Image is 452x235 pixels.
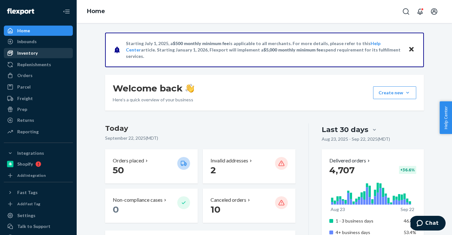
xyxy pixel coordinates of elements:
[440,101,452,134] button: Help Center
[399,166,416,174] div: + 36.6 %
[4,115,73,125] a: Returns
[4,148,73,158] button: Integrations
[105,149,198,184] button: Orders placed 50
[113,82,194,94] h1: Welcome back
[4,93,73,104] a: Freight
[4,82,73,92] a: Parcel
[203,189,295,223] button: Canceled orders 10
[17,212,35,219] div: Settings
[17,72,33,79] div: Orders
[407,45,416,54] button: Close
[17,201,40,207] div: Add Fast Tag
[17,223,50,230] div: Talk to Support
[17,27,30,34] div: Home
[4,221,73,231] button: Talk to Support
[211,204,220,215] span: 10
[203,149,295,184] button: Invalid addresses 2
[17,129,39,135] div: Reporting
[82,2,110,21] ol: breadcrumbs
[414,5,426,18] button: Open notifications
[113,204,119,215] span: 0
[4,210,73,221] a: Settings
[428,5,441,18] button: Open account menu
[173,41,229,46] span: $500 monthly minimum fee
[410,216,446,232] iframe: Opens a widget where you can chat to one of our agents
[185,84,194,93] img: hand-wave emoji
[7,8,34,15] img: Flexport logo
[4,48,73,58] a: Inventory
[211,157,248,164] p: Invalid addresses
[60,5,73,18] button: Close Navigation
[4,70,73,81] a: Orders
[322,125,368,135] div: Last 30 days
[4,200,73,208] a: Add Fast Tag
[4,172,73,179] a: Add Integration
[4,127,73,137] a: Reporting
[17,106,27,113] div: Prep
[17,84,31,90] div: Parcel
[113,196,163,204] p: Non-compliance cases
[113,97,194,103] p: Here’s a quick overview of your business
[87,8,105,15] a: Home
[4,36,73,47] a: Inbounds
[264,47,323,52] span: $5,000 monthly minimum fee
[4,159,73,169] a: Shopify
[17,61,51,68] div: Replenishments
[211,196,246,204] p: Canceled orders
[17,150,44,156] div: Integrations
[211,165,216,176] span: 2
[113,157,144,164] p: Orders placed
[17,117,34,123] div: Returns
[4,104,73,114] a: Prep
[17,173,46,178] div: Add Integration
[17,189,38,196] div: Fast Tags
[105,135,296,141] p: September 22, 2025 ( MDT )
[4,187,73,198] button: Fast Tags
[4,26,73,36] a: Home
[126,40,402,59] p: Starting July 1, 2025, a is applicable to all merchants. For more details, please refer to this a...
[404,218,416,223] span: 46.6%
[322,136,390,142] p: Aug 23, 2025 - Sep 22, 2025 ( MDT )
[329,157,371,164] button: Delivered orders
[4,59,73,70] a: Replenishments
[401,206,414,213] p: Sep 22
[404,230,416,235] span: 53.4%
[331,206,345,213] p: Aug 23
[373,86,416,99] button: Create new
[400,5,412,18] button: Open Search Box
[113,165,124,176] span: 50
[105,189,198,223] button: Non-compliance cases 0
[105,123,296,134] h3: Today
[17,38,37,45] div: Inbounds
[17,161,33,167] div: Shopify
[17,95,33,102] div: Freight
[329,165,355,176] span: 4,707
[336,218,399,224] p: 1 - 3 business days
[17,50,38,56] div: Inventory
